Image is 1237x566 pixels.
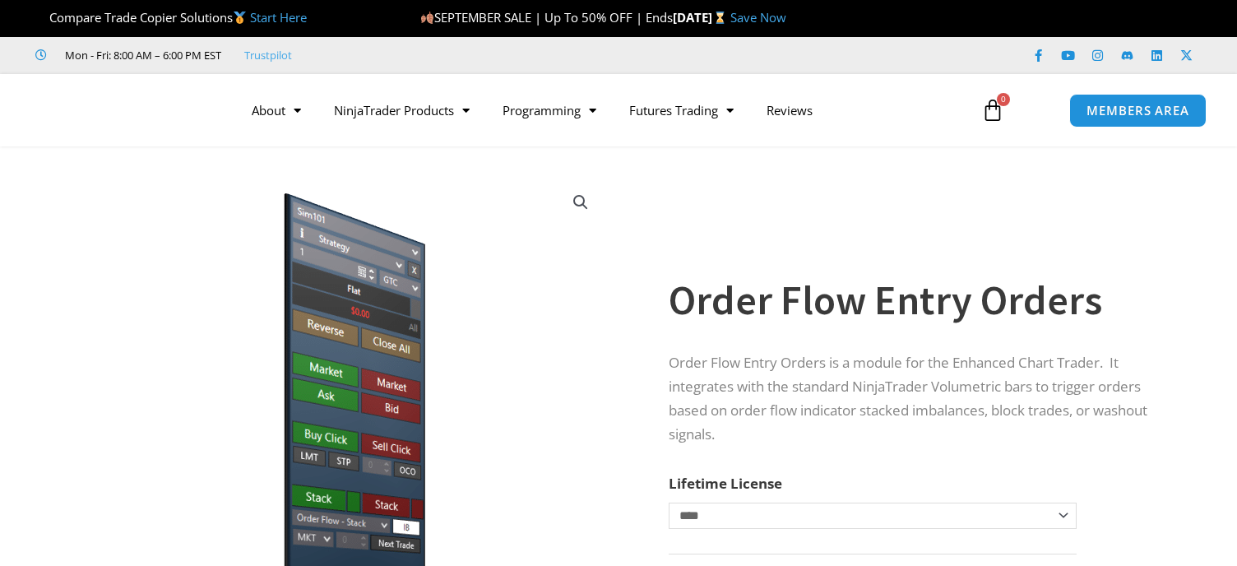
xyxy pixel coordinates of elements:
span: 0 [997,93,1010,106]
a: About [235,91,317,129]
span: SEPTEMBER SALE | Up To 50% OFF | Ends [420,9,673,26]
p: Order Flow Entry Orders is a module for the Enhanced Chart Trader. It integrates with the standar... [669,351,1149,447]
label: Lifetime License [669,474,782,493]
strong: [DATE] [673,9,730,26]
img: 🏆 [36,12,49,24]
img: 🥇 [234,12,246,24]
img: ⌛ [714,12,726,24]
img: 🍂 [421,12,433,24]
span: Compare Trade Copier Solutions [35,9,307,26]
h1: Order Flow Entry Orders [669,271,1149,329]
span: Mon - Fri: 8:00 AM – 6:00 PM EST [61,45,221,65]
nav: Menu [235,91,966,129]
img: LogoAI | Affordable Indicators – NinjaTrader [34,81,211,140]
a: Programming [486,91,613,129]
a: MEMBERS AREA [1069,94,1207,128]
a: Futures Trading [613,91,750,129]
a: Start Here [250,9,307,26]
a: Save Now [730,9,786,26]
a: Trustpilot [244,45,292,65]
a: View full-screen image gallery [566,188,595,217]
span: MEMBERS AREA [1086,104,1189,117]
a: NinjaTrader Products [317,91,486,129]
a: Reviews [750,91,829,129]
a: 0 [957,86,1029,134]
